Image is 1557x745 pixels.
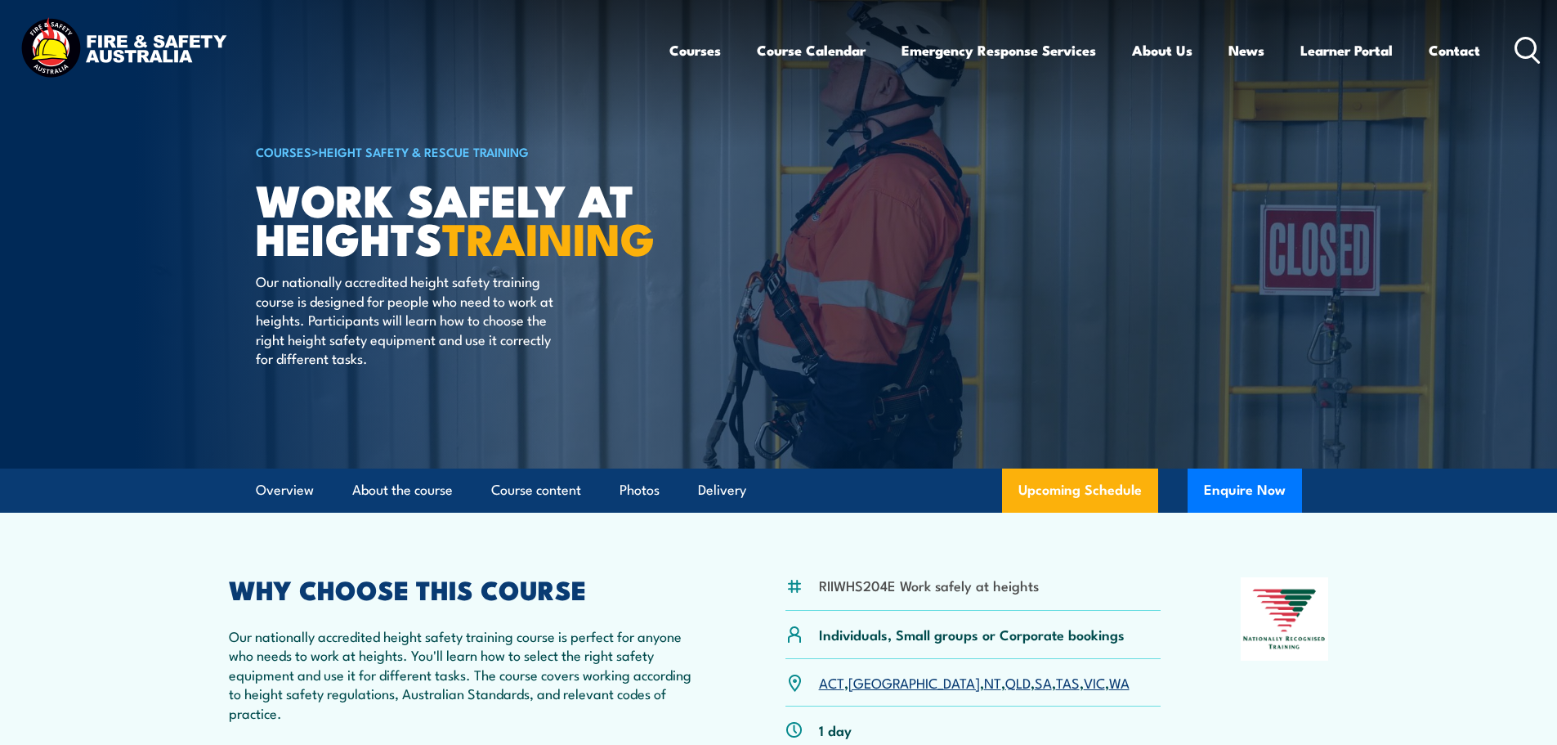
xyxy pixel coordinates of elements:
p: , , , , , , , [819,673,1130,692]
a: News [1228,29,1264,72]
a: [GEOGRAPHIC_DATA] [848,672,980,692]
a: COURSES [256,142,311,160]
a: TAS [1056,672,1080,692]
h1: Work Safely at Heights [256,180,660,256]
a: QLD [1005,672,1031,692]
a: Course content [491,469,581,512]
h2: WHY CHOOSE THIS COURSE [229,577,706,600]
a: Emergency Response Services [902,29,1096,72]
a: Course Calendar [757,29,866,72]
a: About the course [352,469,453,512]
p: Our nationally accredited height safety training course is designed for people who need to work a... [256,272,554,367]
a: Learner Portal [1300,29,1393,72]
a: Contact [1429,29,1480,72]
p: Individuals, Small groups or Corporate bookings [819,625,1125,644]
strong: TRAINING [442,203,655,271]
a: WA [1109,672,1130,692]
a: ACT [819,672,844,692]
a: Height Safety & Rescue Training [319,142,529,160]
a: SA [1035,672,1052,692]
a: Overview [256,469,314,512]
a: Upcoming Schedule [1002,469,1158,513]
button: Enquire Now [1188,469,1302,513]
img: Nationally Recognised Training logo. [1241,577,1329,661]
a: NT [984,672,1001,692]
li: RIIWHS204E Work safely at heights [819,576,1039,595]
a: Courses [669,29,721,72]
a: VIC [1084,672,1105,692]
p: 1 day [819,720,852,739]
a: Delivery [698,469,746,512]
a: About Us [1132,29,1192,72]
h6: > [256,141,660,161]
p: Our nationally accredited height safety training course is perfect for anyone who needs to work a... [229,626,706,722]
a: Photos [620,469,660,512]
